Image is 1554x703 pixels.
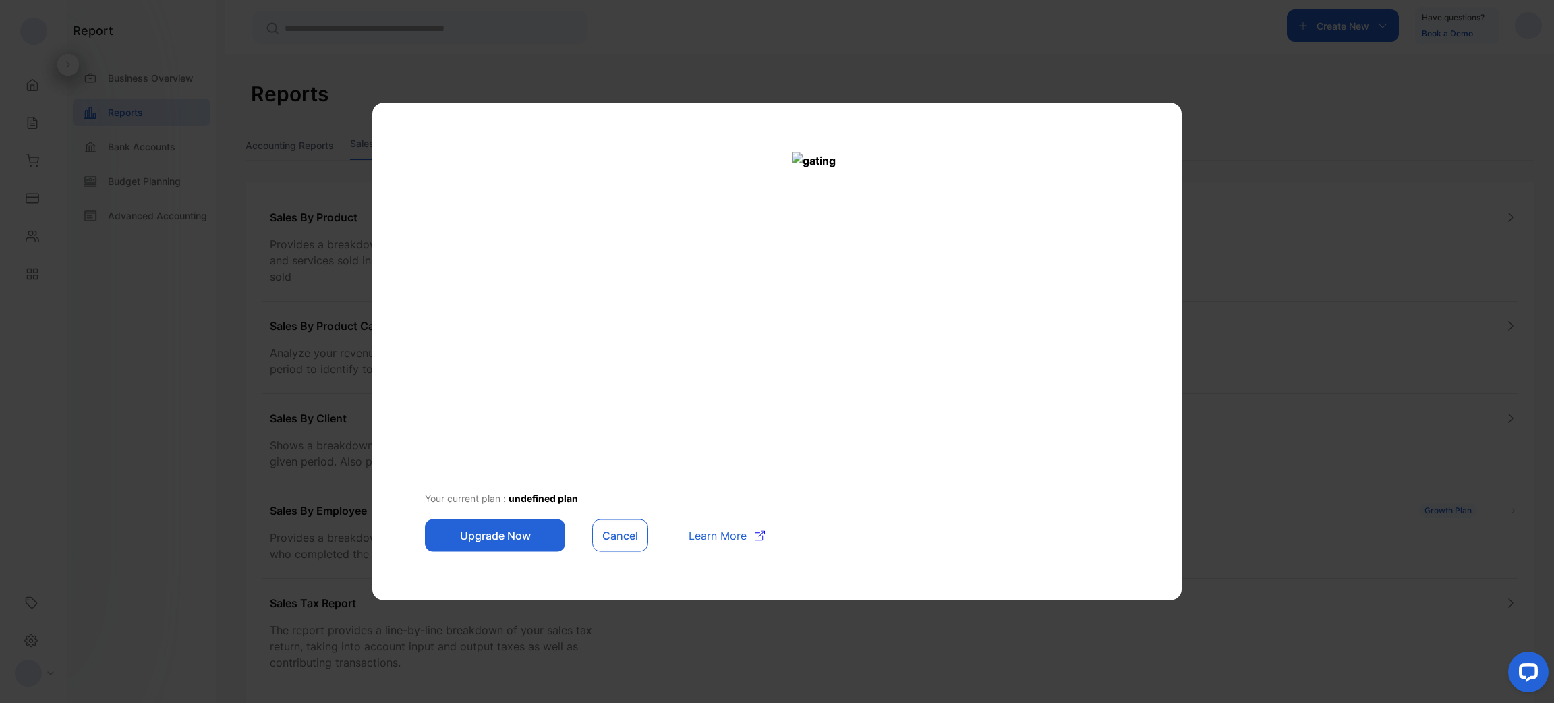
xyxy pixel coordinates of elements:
span: undefined plan [509,493,578,504]
iframe: LiveChat chat widget [1497,646,1554,703]
span: Learn More [689,528,747,544]
button: Upgrade Now [425,519,565,552]
span: Your current plan : [425,493,509,504]
a: Learn More [675,528,765,544]
img: gating [792,152,1129,490]
button: Cancel [592,519,648,552]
